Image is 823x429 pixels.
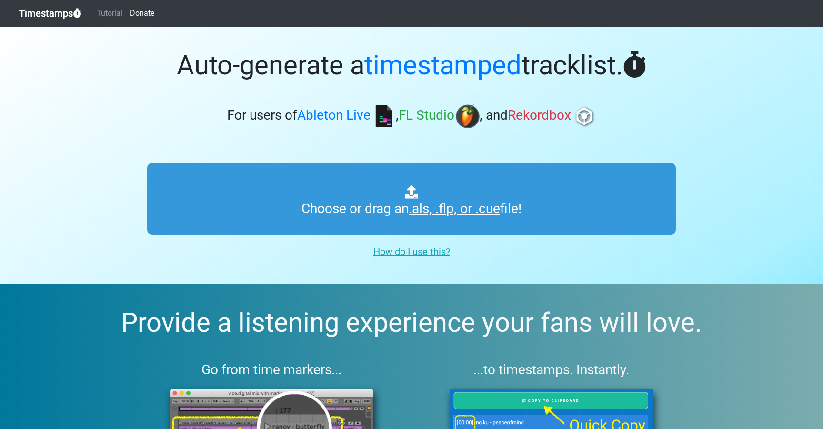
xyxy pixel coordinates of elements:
img: fl.png [456,104,480,128]
span: timestamped [364,50,522,81]
h3: For users of , , and [147,104,676,128]
span: FL Studio [399,108,454,123]
h3: ...to timestamps. Instantly. [427,362,676,378]
a: Timestamps [19,4,81,23]
img: ableton.png [372,104,396,128]
span: Rekordbox [508,108,571,123]
h1: Auto-generate a tracklist. [147,50,676,82]
u: How do I use this? [373,246,450,257]
span: Ableton Live [297,108,371,123]
h3: Go from time markers... [147,362,396,378]
a: Tutorial [93,4,126,23]
a: Donate [126,4,158,23]
h2: Provide a listening experience your fans will love. [23,307,800,339]
img: rb.png [572,104,596,128]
